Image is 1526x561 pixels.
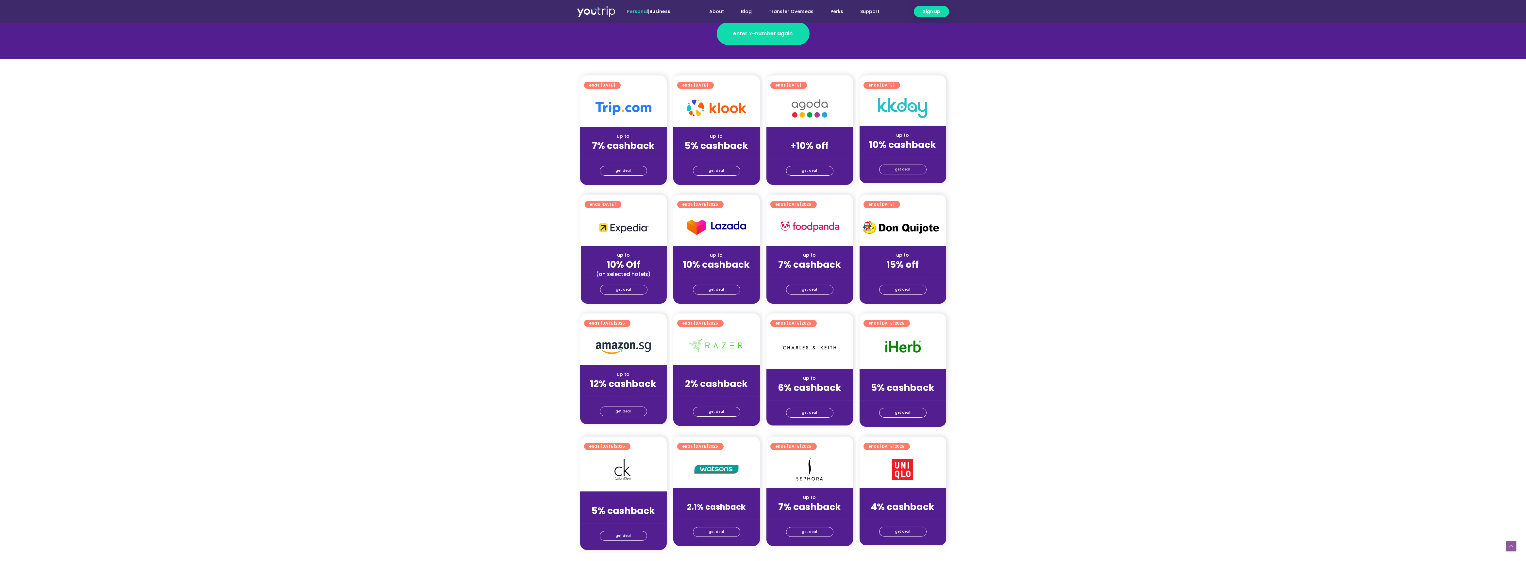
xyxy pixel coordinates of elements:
[693,285,740,295] a: get deal
[688,6,888,18] nav: Menu
[586,252,662,259] div: up to
[895,320,905,326] span: 2025
[616,285,631,294] span: get deal
[709,166,724,175] span: get deal
[693,166,740,176] a: get deal
[776,201,812,208] span: ends [DATE]
[585,371,662,378] div: up to
[802,443,812,449] span: 2025
[914,6,949,17] a: Sign up
[590,377,657,390] strong: 12% cashback
[802,285,817,294] span: get deal
[852,6,888,18] a: Support
[677,82,714,89] a: ends [DATE]
[778,258,841,271] strong: 7% cashback
[683,258,750,271] strong: 10% cashback
[616,166,631,175] span: get deal
[592,505,655,517] strong: 5% cashback
[682,201,718,208] span: ends [DATE]
[895,527,911,536] span: get deal
[585,517,662,524] div: (for stays only)
[879,527,927,537] a: get deal
[865,151,941,158] div: (for stays only)
[733,6,761,18] a: Blog
[865,252,941,259] div: up to
[627,8,671,15] span: |
[682,443,718,450] span: ends [DATE]
[895,443,905,449] span: 2025
[770,320,817,327] a: ends [DATE]2025
[865,394,941,401] div: (for stays only)
[585,152,662,159] div: (for stays only)
[865,494,941,501] div: up to
[584,320,630,327] a: ends [DATE]2025
[786,408,833,418] a: get deal
[887,258,919,271] strong: 15% off
[679,494,755,501] div: up to
[772,375,848,382] div: up to
[627,8,648,15] span: Personal
[584,443,630,450] a: ends [DATE]2025
[679,371,755,378] div: up to
[895,408,911,417] span: get deal
[679,513,755,520] div: (for stays only)
[693,527,740,537] a: get deal
[733,30,793,38] span: enter Y-number again
[864,201,900,208] a: ends [DATE]
[865,513,941,520] div: (for stays only)
[864,443,910,450] a: ends [DATE]2025
[589,82,615,89] span: ends [DATE]
[776,320,812,327] span: ends [DATE]
[869,82,895,89] span: ends [DATE]
[895,165,911,174] span: get deal
[693,407,740,417] a: get deal
[585,201,621,208] a: ends [DATE]
[701,6,733,18] a: About
[717,22,810,45] a: enter Y-number again
[677,201,724,208] a: ends [DATE]2025
[865,375,941,382] div: up to
[923,8,940,15] span: Sign up
[865,271,941,278] div: (for stays only)
[869,201,895,208] span: ends [DATE]
[709,443,718,449] span: 2025
[615,320,625,326] span: 2025
[590,201,616,208] span: ends [DATE]
[770,201,817,208] a: ends [DATE]2025
[869,320,905,327] span: ends [DATE]
[778,501,841,513] strong: 7% cashback
[709,201,718,207] span: 2025
[589,320,625,327] span: ends [DATE]
[778,381,841,394] strong: 6% cashback
[709,320,718,326] span: 2025
[600,285,647,295] a: get deal
[679,390,755,397] div: (for stays only)
[709,407,724,416] span: get deal
[679,252,755,259] div: up to
[650,8,671,15] a: Business
[772,252,848,259] div: up to
[709,527,724,537] span: get deal
[585,498,662,505] div: up to
[770,443,817,450] a: ends [DATE]2025
[685,377,748,390] strong: 2% cashback
[772,494,848,501] div: up to
[864,320,910,327] a: ends [DATE]2025
[802,166,817,175] span: get deal
[869,138,936,151] strong: 10% cashback
[879,285,927,295] a: get deal
[682,82,709,89] span: ends [DATE]
[879,165,927,174] a: get deal
[871,501,934,513] strong: 4% cashback
[822,6,852,18] a: Perks
[772,513,848,520] div: (for stays only)
[585,133,662,140] div: up to
[589,443,625,450] span: ends [DATE]
[761,6,822,18] a: Transfer Overseas
[776,82,802,89] span: ends [DATE]
[677,320,724,327] a: ends [DATE]2025
[615,443,625,449] span: 2025
[679,271,755,278] div: (for stays only)
[804,133,816,139] span: up to
[791,139,829,152] strong: +10% off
